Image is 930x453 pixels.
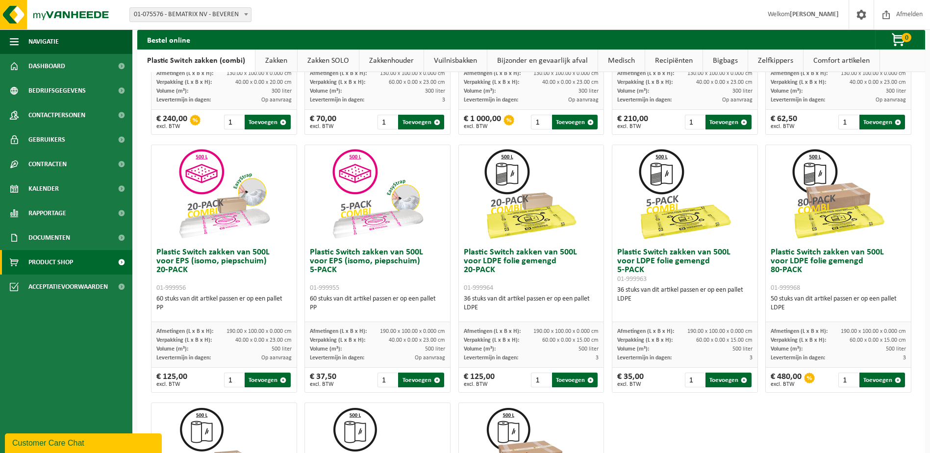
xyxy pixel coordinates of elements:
a: Zakken SOLO [298,50,359,72]
span: Volume (m³): [156,346,188,352]
span: Dashboard [28,54,65,78]
h3: Plastic Switch zakken van 500L voor LDPE folie gemengd 80-PACK [771,248,906,292]
span: 300 liter [578,88,599,94]
button: Toevoegen [552,373,598,387]
span: Levertermijn in dagen: [310,355,364,361]
a: Zelfkippers [748,50,803,72]
span: Verpakking (L x B x H): [617,337,673,343]
span: excl. BTW [464,124,501,129]
div: € 125,00 [464,373,495,387]
span: Afmetingen (L x B x H): [310,328,367,334]
span: Levertermijn in dagen: [156,355,211,361]
span: 300 liter [272,88,292,94]
span: Op aanvraag [568,97,599,103]
a: Plastic Switch zakken (combi) [137,50,255,72]
button: Toevoegen [705,373,751,387]
span: Contactpersonen [28,103,85,127]
span: Afmetingen (L x B x H): [464,71,521,76]
span: 500 liter [272,346,292,352]
input: 1 [531,115,551,129]
a: Bijzonder en gevaarlijk afval [487,50,598,72]
span: Volume (m³): [310,346,342,352]
div: € 240,00 [156,115,187,129]
span: 3 [903,355,906,361]
a: Vuilnisbakken [424,50,487,72]
span: Verpakking (L x B x H): [310,337,365,343]
span: 500 liter [732,346,753,352]
span: 60.00 x 0.00 x 15.00 cm [850,337,906,343]
span: 40.00 x 0.00 x 23.00 cm [542,79,599,85]
span: 130.00 x 100.00 x 0.000 cm [841,71,906,76]
span: Verpakking (L x B x H): [464,79,519,85]
span: 190.00 x 100.00 x 0.000 cm [841,328,906,334]
div: € 37,50 [310,373,336,387]
span: Verpakking (L x B x H): [156,79,212,85]
input: 1 [838,373,858,387]
div: PP [156,303,292,312]
span: Levertermijn in dagen: [156,97,211,103]
span: 300 liter [732,88,753,94]
span: Kalender [28,176,59,201]
span: excl. BTW [156,124,187,129]
span: 01-075576 - BEMATRIX NV - BEVEREN [130,8,251,22]
span: 190.00 x 100.00 x 0.000 cm [226,328,292,334]
span: Volume (m³): [464,88,496,94]
span: 3 [750,355,753,361]
img: 01-999968 [789,145,887,243]
h3: Plastic Switch zakken van 500L voor EPS (isomo, piepschuim) 5-PACK [310,248,445,292]
div: € 125,00 [156,373,187,387]
span: 60.00 x 0.00 x 15.00 cm [696,337,753,343]
div: 60 stuks van dit artikel passen er op een pallet [156,295,292,312]
h3: Plastic Switch zakken van 500L voor LDPE folie gemengd 20-PACK [464,248,599,292]
span: Afmetingen (L x B x H): [617,328,674,334]
button: Toevoegen [245,115,290,129]
div: € 62,50 [771,115,797,129]
span: Volume (m³): [310,88,342,94]
span: Afmetingen (L x B x H): [464,328,521,334]
div: 50 stuks van dit artikel passen er op een pallet [771,295,906,312]
span: 500 liter [886,346,906,352]
span: Documenten [28,226,70,250]
span: Afmetingen (L x B x H): [156,328,213,334]
span: Verpakking (L x B x H): [310,79,365,85]
img: 01-999963 [636,145,734,243]
span: 130.00 x 100.00 x 0.000 cm [533,71,599,76]
img: 01-999964 [482,145,580,243]
span: excl. BTW [771,381,802,387]
span: excl. BTW [617,124,648,129]
span: 500 liter [578,346,599,352]
span: Op aanvraag [722,97,753,103]
span: 40.00 x 0.00 x 23.00 cm [235,337,292,343]
span: Levertermijn in dagen: [771,355,825,361]
span: Volume (m³): [156,88,188,94]
span: Afmetingen (L x B x H): [617,71,674,76]
span: excl. BTW [156,381,187,387]
span: 01-999955 [310,284,339,292]
a: Medisch [598,50,645,72]
div: 60 stuks van dit artikel passen er op een pallet [310,295,445,312]
button: Toevoegen [398,373,444,387]
input: 1 [685,373,704,387]
span: 60.00 x 0.00 x 15.00 cm [542,337,599,343]
span: Navigatie [28,29,59,54]
a: Comfort artikelen [804,50,880,72]
a: Recipiënten [645,50,703,72]
div: 36 stuks van dit artikel passen er op een pallet [617,286,753,303]
span: Verpakking (L x B x H): [464,337,519,343]
span: excl. BTW [310,381,336,387]
img: 01-999955 [328,145,427,243]
div: LDPE [771,303,906,312]
span: 130.00 x 100.00 x 0.000 cm [380,71,445,76]
input: 1 [531,373,551,387]
span: excl. BTW [310,124,336,129]
span: 01-999963 [617,276,647,283]
span: Contracten [28,152,67,176]
button: Toevoegen [705,115,751,129]
a: Zakkenhouder [359,50,424,72]
span: 01-999968 [771,284,800,292]
span: Afmetingen (L x B x H): [771,328,828,334]
span: Levertermijn in dagen: [771,97,825,103]
div: € 480,00 [771,373,802,387]
span: Op aanvraag [261,355,292,361]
